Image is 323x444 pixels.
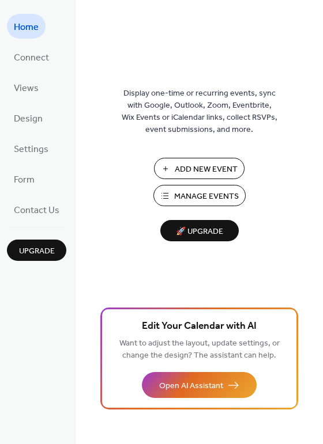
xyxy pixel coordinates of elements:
[14,171,35,189] span: Form
[7,197,66,222] a: Contact Us
[14,141,48,158] span: Settings
[7,136,55,161] a: Settings
[7,166,42,191] a: Form
[159,380,223,392] span: Open AI Assistant
[154,158,245,179] button: Add New Event
[14,79,39,97] span: Views
[7,44,56,69] a: Connect
[14,202,59,219] span: Contact Us
[160,220,239,241] button: 🚀 Upgrade
[7,105,50,130] a: Design
[14,18,39,36] span: Home
[7,240,66,261] button: Upgrade
[153,185,246,206] button: Manage Events
[14,110,43,128] span: Design
[7,14,46,39] a: Home
[7,75,46,100] a: Views
[122,88,277,136] span: Display one-time or recurring events, sync with Google, Outlook, Zoom, Eventbrite, Wix Events or ...
[174,191,239,203] span: Manage Events
[14,49,49,67] span: Connect
[19,245,55,257] span: Upgrade
[167,224,232,240] span: 🚀 Upgrade
[175,164,238,176] span: Add New Event
[119,336,280,363] span: Want to adjust the layout, update settings, or change the design? The assistant can help.
[142,318,257,335] span: Edit Your Calendar with AI
[142,372,257,398] button: Open AI Assistant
